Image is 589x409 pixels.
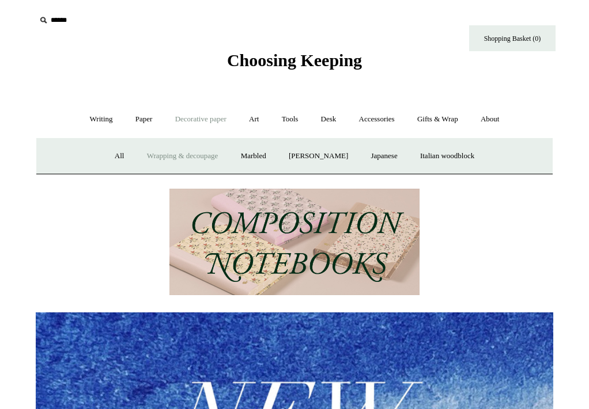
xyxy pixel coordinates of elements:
[311,104,347,135] a: Desk
[125,104,163,135] a: Paper
[227,60,362,68] a: Choosing Keeping
[469,25,556,51] a: Shopping Basket (0)
[227,51,362,70] span: Choosing Keeping
[407,104,469,135] a: Gifts & Wrap
[169,189,420,295] img: 202302 Composition ledgers.jpg__PID:69722ee6-fa44-49dd-a067-31375e5d54ec
[271,104,309,135] a: Tools
[278,141,358,171] a: [PERSON_NAME]
[349,104,405,135] a: Accessories
[80,104,123,135] a: Writing
[470,104,510,135] a: About
[410,141,485,171] a: Italian woodblock
[137,141,229,171] a: Wrapping & decoupage
[360,141,407,171] a: Japanese
[165,104,237,135] a: Decorative paper
[239,104,269,135] a: Art
[231,141,277,171] a: Marbled
[104,141,135,171] a: All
